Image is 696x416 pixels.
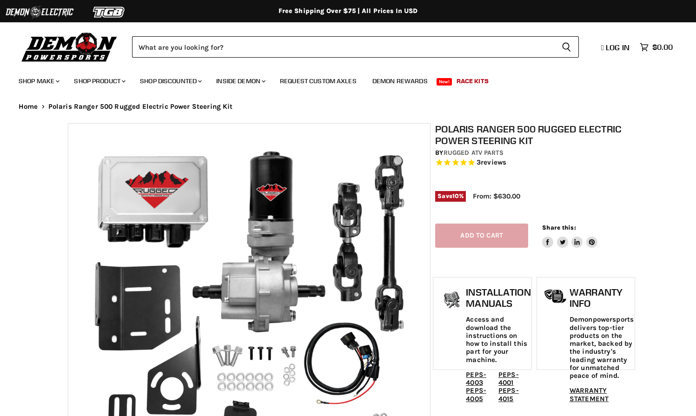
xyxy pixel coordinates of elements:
[12,68,670,91] ul: Main menu
[12,72,65,91] a: Shop Make
[435,148,633,158] div: by
[435,123,633,146] h1: Polaris Ranger 500 Rugged Electric Power Steering Kit
[450,72,496,91] a: Race Kits
[635,40,677,54] a: $0.00
[473,192,520,200] span: From: $630.00
[570,287,634,309] h1: Warranty Info
[435,158,633,168] span: Rated 4.7 out of 5 stars 3 reviews
[67,72,131,91] a: Shop Product
[440,289,464,312] img: install_manual-icon.png
[132,36,579,58] form: Product
[606,43,630,52] span: Log in
[597,43,635,52] a: Log in
[466,386,486,403] a: PEPS-4005
[498,370,519,387] a: PEPS-4001
[132,36,554,58] input: Search
[554,36,579,58] button: Search
[477,158,506,167] span: 3 reviews
[544,289,567,304] img: warranty-icon.png
[542,224,597,248] aside: Share this:
[19,103,38,111] a: Home
[437,78,452,86] span: New!
[466,287,530,309] h1: Installation Manuals
[5,3,74,21] img: Demon Electric Logo 2
[542,224,576,231] span: Share this:
[74,3,144,21] img: TGB Logo 2
[19,30,120,63] img: Demon Powersports
[652,43,673,52] span: $0.00
[452,192,459,199] span: 10
[273,72,364,91] a: Request Custom Axles
[481,158,506,167] span: reviews
[466,370,486,387] a: PEPS-4003
[444,149,504,157] a: Rugged ATV Parts
[133,72,207,91] a: Shop Discounted
[365,72,435,91] a: Demon Rewards
[209,72,271,91] a: Inside Demon
[466,316,530,364] p: Access and download the instructions on how to install this part for your machine.
[498,386,519,403] a: PEPS-4015
[570,386,609,403] a: WARRANTY STATEMENT
[570,316,634,380] p: Demonpowersports delivers top-tier products on the market, backed by the industry's leading warra...
[48,103,233,111] span: Polaris Ranger 500 Rugged Electric Power Steering Kit
[435,191,466,201] span: Save %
